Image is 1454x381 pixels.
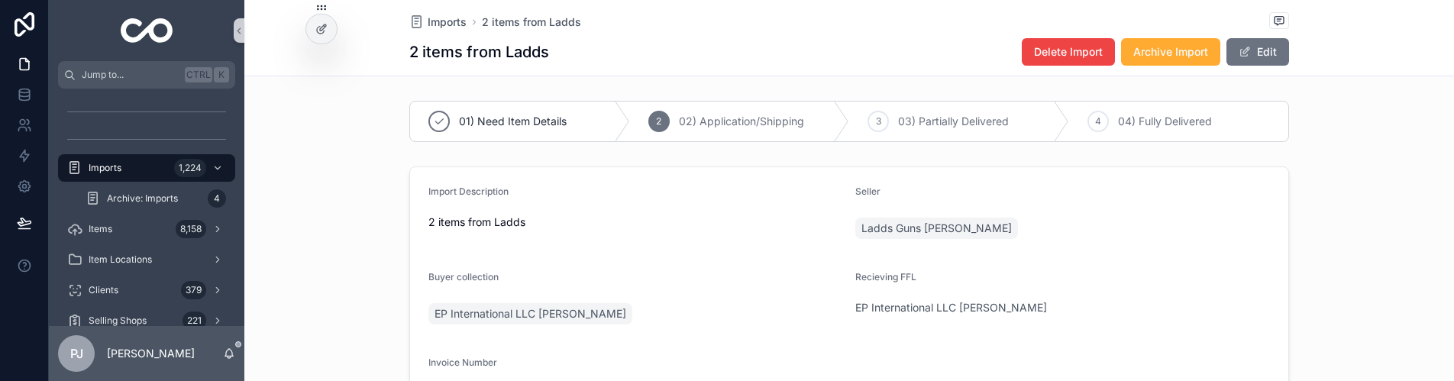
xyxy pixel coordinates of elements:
[215,69,228,81] span: K
[89,315,147,327] span: Selling Shops
[898,114,1009,129] span: 03) Partially Delivered
[1022,38,1115,66] button: Delete Import
[121,18,173,43] img: App logo
[89,223,112,235] span: Items
[1118,114,1212,129] span: 04) Fully Delivered
[1034,44,1103,60] span: Delete Import
[855,271,916,283] span: Recieving FFL
[89,284,118,296] span: Clients
[1226,38,1289,66] button: Edit
[855,218,1018,239] a: Ladds Guns [PERSON_NAME]
[855,300,1047,315] a: EP International LLC [PERSON_NAME]
[58,215,235,243] a: Items8,158
[185,67,212,82] span: Ctrl
[107,192,178,205] span: Archive: Imports
[855,186,880,197] span: Seller
[679,114,804,129] span: 02) Application/Shipping
[183,312,206,330] div: 221
[82,69,179,81] span: Jump to...
[208,189,226,208] div: 4
[482,15,581,30] a: 2 items from Ladds
[176,220,206,238] div: 8,158
[435,306,626,321] span: EP International LLC [PERSON_NAME]
[58,307,235,334] a: Selling Shops221
[89,253,152,266] span: Item Locations
[70,344,83,363] span: PJ
[459,114,567,129] span: 01) Need Item Details
[58,246,235,273] a: Item Locations
[428,186,509,197] span: Import Description
[428,271,499,283] span: Buyer collection
[181,281,206,299] div: 379
[409,15,467,30] a: Imports
[58,61,235,89] button: Jump to...CtrlK
[1121,38,1220,66] button: Archive Import
[428,215,843,230] span: 2 items from Ladds
[58,154,235,182] a: Imports1,224
[58,276,235,304] a: Clients379
[1095,115,1101,128] span: 4
[861,221,1012,236] span: Ladds Guns [PERSON_NAME]
[174,159,206,177] div: 1,224
[876,115,881,128] span: 3
[428,303,632,324] a: EP International LLC [PERSON_NAME]
[89,162,121,174] span: Imports
[107,346,195,361] p: [PERSON_NAME]
[656,115,661,128] span: 2
[76,185,235,212] a: Archive: Imports4
[409,41,549,63] h1: 2 items from Ladds
[428,357,497,368] span: Invoice Number
[1133,44,1208,60] span: Archive Import
[49,89,244,326] div: scrollable content
[428,15,467,30] span: Imports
